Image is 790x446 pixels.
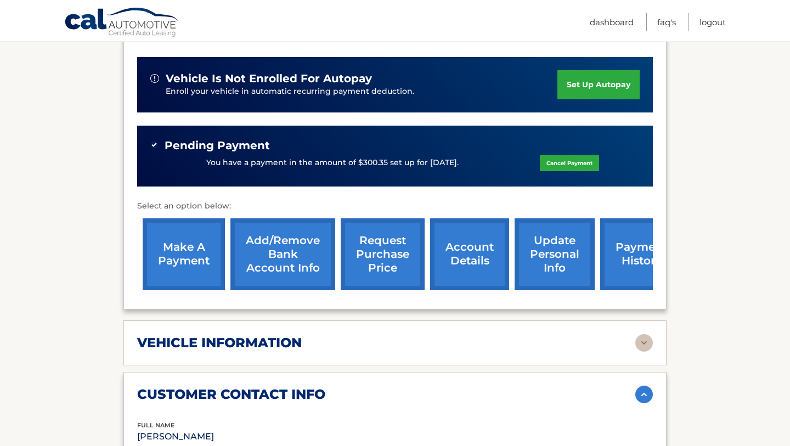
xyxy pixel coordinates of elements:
[657,13,676,31] a: FAQ's
[515,218,595,290] a: update personal info
[64,7,179,39] a: Cal Automotive
[150,141,158,149] img: check-green.svg
[166,86,557,98] p: Enroll your vehicle in automatic recurring payment deduction.
[635,386,653,403] img: accordion-active.svg
[166,72,372,86] span: vehicle is not enrolled for autopay
[206,157,459,169] p: You have a payment in the amount of $300.35 set up for [DATE].
[635,334,653,352] img: accordion-rest.svg
[557,70,640,99] a: set up autopay
[137,421,174,429] span: full name
[137,429,309,444] p: [PERSON_NAME]
[540,155,599,171] a: Cancel Payment
[150,74,159,83] img: alert-white.svg
[341,218,425,290] a: request purchase price
[165,139,270,153] span: Pending Payment
[600,218,682,290] a: payment history
[137,386,325,403] h2: customer contact info
[143,218,225,290] a: make a payment
[230,218,335,290] a: Add/Remove bank account info
[590,13,634,31] a: Dashboard
[137,335,302,351] h2: vehicle information
[699,13,726,31] a: Logout
[430,218,509,290] a: account details
[137,200,653,213] p: Select an option below:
